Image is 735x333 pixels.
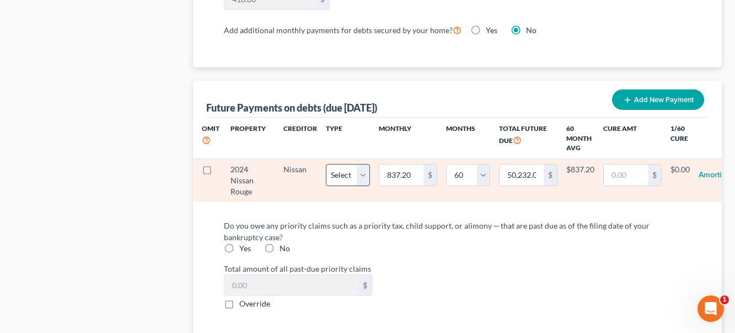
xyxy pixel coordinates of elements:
div: Future Payments on debts (due [DATE]) [206,101,377,114]
th: Monthly [370,118,446,159]
th: Property [222,118,275,159]
input: 0.00 [500,165,544,186]
th: Cure Amt [594,118,670,159]
th: Months [446,118,490,159]
span: Yes [486,25,497,35]
td: $837.20 [566,159,594,202]
th: Type [326,118,370,159]
span: Override [239,299,270,308]
button: Amortize [699,164,729,186]
td: 2024 Nissan Rouge [222,159,275,202]
div: $ [358,275,372,296]
th: Total Future Due [490,118,566,159]
span: No [280,244,290,253]
th: Creditor [275,118,326,159]
label: Do you owe any priority claims such as a priority tax, child support, or alimony ─ that are past ... [224,220,682,243]
label: Total amount of all past-due priority claims [218,263,696,274]
label: Add additional monthly payments for debts secured by your home? [224,23,462,36]
td: $0.00 [670,159,690,202]
div: $ [544,165,557,186]
td: Nissan [275,159,326,202]
span: No [526,25,537,35]
input: 0.00 [379,165,423,186]
span: Yes [239,244,251,253]
button: Add New Payment [612,89,704,110]
input: 0.00 [604,165,648,186]
span: 1 [720,295,729,304]
th: Omit [193,118,222,159]
input: 0.00 [224,275,358,296]
th: 1/60 Cure [670,118,690,159]
div: $ [648,165,661,186]
iframe: Intercom live chat [698,295,724,322]
th: 60 Month Avg [566,118,594,159]
div: $ [423,165,437,186]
